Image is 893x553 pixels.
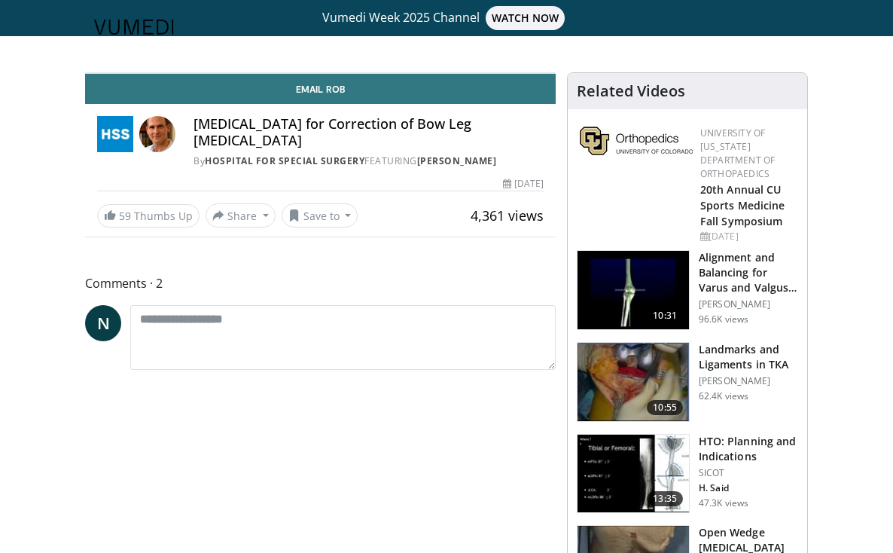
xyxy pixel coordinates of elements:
[206,203,276,228] button: Share
[578,343,689,421] img: 88434a0e-b753-4bdd-ac08-0695542386d5.150x105_q85_crop-smart_upscale.jpg
[282,203,358,228] button: Save to
[97,116,133,152] img: Hospital for Special Surgery
[699,313,748,325] p: 96.6K views
[578,251,689,329] img: 38523_0000_3.png.150x105_q85_crop-smart_upscale.jpg
[699,342,798,372] h3: Landmarks and Ligaments in TKA
[85,273,556,293] span: Comments 2
[700,127,775,180] a: University of [US_STATE] Department of Orthopaedics
[580,127,693,155] img: 355603a8-37da-49b6-856f-e00d7e9307d3.png.150x105_q85_autocrop_double_scale_upscale_version-0.2.png
[194,154,544,168] div: By FEATURING
[577,342,798,422] a: 10:55 Landmarks and Ligaments in TKA [PERSON_NAME] 62.4K views
[194,116,544,148] h4: [MEDICAL_DATA] for Correction of Bow Leg [MEDICAL_DATA]
[85,305,121,341] a: N
[471,206,544,225] span: 4,361 views
[577,82,685,100] h4: Related Videos
[699,250,798,295] h3: Alignment and Balancing for Varus and Valgus Knees
[699,298,798,310] p: [PERSON_NAME]
[503,177,544,191] div: [DATE]
[205,154,364,167] a: Hospital for Special Surgery
[647,491,683,506] span: 13:35
[85,74,556,104] a: Email Rob
[700,230,795,243] div: [DATE]
[139,116,175,152] img: Avatar
[699,390,748,402] p: 62.4K views
[699,497,748,509] p: 47.3K views
[699,482,798,494] p: Hatem Said
[577,250,798,330] a: 10:31 Alignment and Balancing for Varus and Valgus Knees [PERSON_NAME] 96.6K views
[699,467,798,479] p: SICOT
[647,400,683,415] span: 10:55
[647,308,683,323] span: 10:31
[699,434,798,464] h3: HTO: Planning and Indications
[699,375,798,387] p: [PERSON_NAME]
[577,434,798,514] a: 13:35 HTO: Planning and Indications SICOT H. Said 47.3K views
[119,209,131,223] span: 59
[578,435,689,513] img: 297961_0002_1.png.150x105_q85_crop-smart_upscale.jpg
[417,154,497,167] a: [PERSON_NAME]
[700,182,785,228] a: 20th Annual CU Sports Medicine Fall Symposium
[97,204,200,228] a: 59 Thumbs Up
[94,20,174,35] img: VuMedi Logo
